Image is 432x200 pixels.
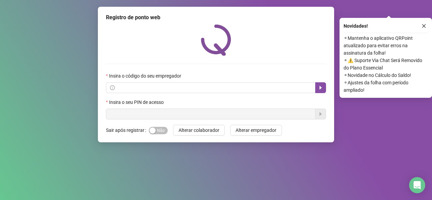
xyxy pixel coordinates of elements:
[106,13,326,22] div: Registro de ponto web
[201,24,231,56] img: QRPoint
[318,85,323,90] span: caret-right
[344,34,428,57] span: ⚬ Mantenha o aplicativo QRPoint atualizado para evitar erros na assinatura da folha!
[344,22,368,30] span: Novidades !
[236,126,276,134] span: Alterar empregador
[106,72,186,80] label: Insira o código do seu empregador
[344,57,428,72] span: ⚬ ⚠️ Suporte Via Chat Será Removido do Plano Essencial
[409,177,425,193] div: Open Intercom Messenger
[106,98,168,106] label: Insira o seu PIN de acesso
[230,125,282,136] button: Alterar empregador
[422,24,426,28] span: close
[344,79,428,94] span: ⚬ Ajustes da folha com período ampliado!
[110,85,115,90] span: info-circle
[344,72,428,79] span: ⚬ Novidade no Cálculo do Saldo!
[179,126,219,134] span: Alterar colaborador
[173,125,225,136] button: Alterar colaborador
[106,125,149,136] label: Sair após registrar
